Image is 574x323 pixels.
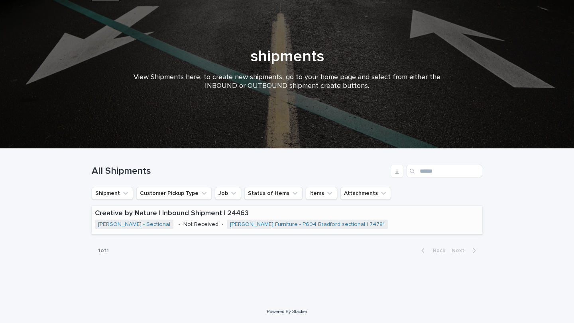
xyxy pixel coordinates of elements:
[128,73,446,90] p: View Shipments here, to create new shipments, go to your home page and select from either the INB...
[407,165,482,177] input: Search
[98,221,170,228] a: [PERSON_NAME] - Sectional
[92,241,115,261] p: 1 of 1
[415,247,448,254] button: Back
[215,187,241,200] button: Job
[136,187,212,200] button: Customer Pickup Type
[244,187,303,200] button: Status of Items
[230,221,385,228] a: [PERSON_NAME] Furniture - P604 Bradford sectional | 74781
[92,206,482,234] a: Creative by Nature | Inbound Shipment | 24463[PERSON_NAME] - Sectional •Not Received•[PERSON_NAME...
[222,221,224,228] p: •
[428,248,445,253] span: Back
[92,187,133,200] button: Shipment
[267,309,307,314] a: Powered By Stacker
[452,248,469,253] span: Next
[92,165,387,177] h1: All Shipments
[306,187,337,200] button: Items
[95,209,479,218] p: Creative by Nature | Inbound Shipment | 24463
[178,221,180,228] p: •
[183,221,218,228] p: Not Received
[340,187,391,200] button: Attachments
[448,247,482,254] button: Next
[92,47,482,66] h1: shipments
